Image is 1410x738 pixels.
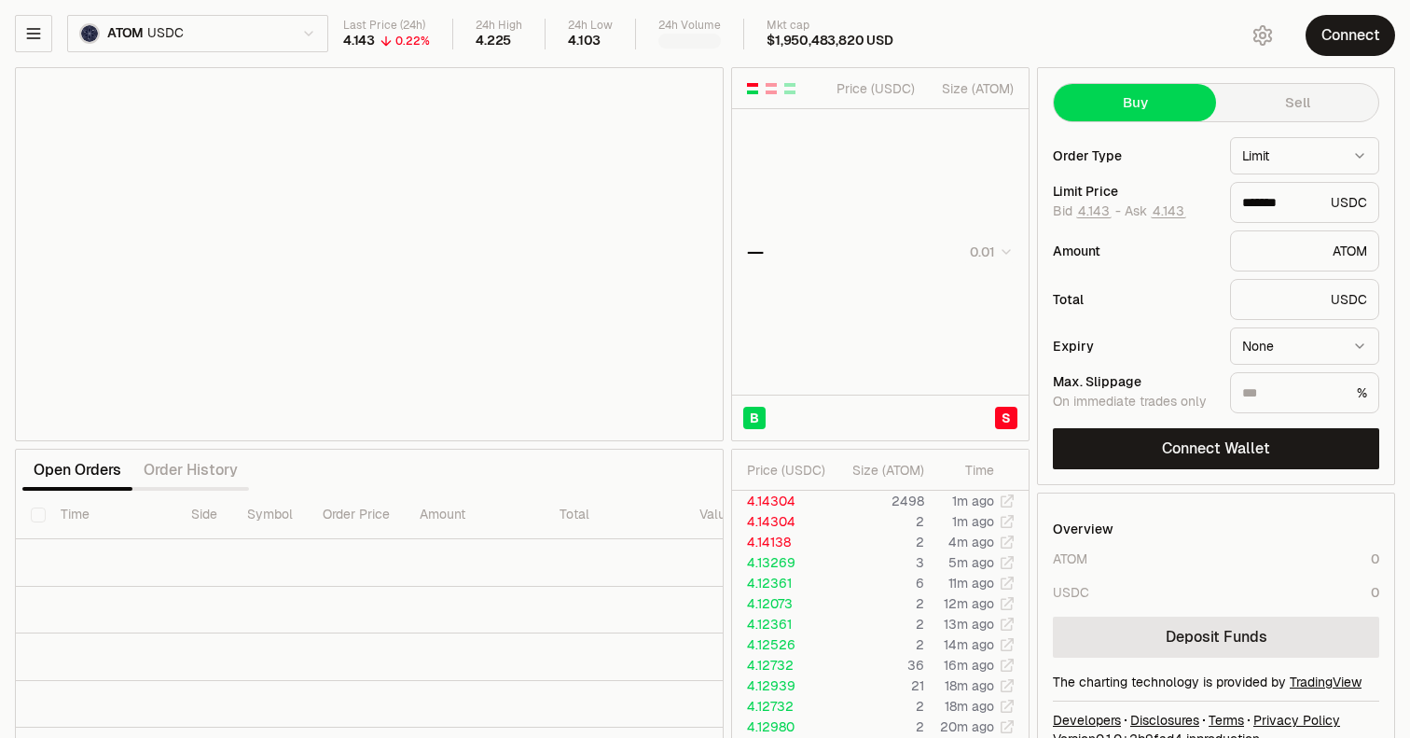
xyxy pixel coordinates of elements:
[832,511,925,532] td: 2
[16,68,723,440] iframe: Financial Chart
[732,655,832,675] td: 4.12732
[1054,84,1216,121] button: Buy
[1230,182,1379,223] div: USDC
[1053,617,1379,658] a: Deposit Funds
[1053,711,1121,730] a: Developers
[944,595,994,612] time: 12m ago
[31,508,46,522] button: Select all
[945,698,994,715] time: 18m ago
[1371,583,1379,602] div: 0
[1076,203,1112,218] button: 4.143
[1053,375,1215,388] div: Max. Slippage
[147,25,183,42] span: USDC
[1053,394,1215,411] div: On immediate trades only
[1130,711,1199,730] a: Disclosures
[832,79,915,98] div: Price ( USDC )
[1230,137,1379,174] button: Limit
[948,575,994,592] time: 11m ago
[1053,550,1087,568] div: ATOM
[832,491,925,511] td: 2498
[1053,293,1215,306] div: Total
[945,677,994,694] time: 18m ago
[1053,673,1379,691] div: The charting technology is provided by
[732,593,832,614] td: 4.12073
[1053,428,1379,469] button: Connect Wallet
[832,655,925,675] td: 36
[545,491,684,539] th: Total
[732,511,832,532] td: 4.14304
[745,81,760,96] button: Show Buy and Sell Orders
[343,33,375,49] div: 4.143
[1371,550,1379,568] div: 0
[767,19,893,33] div: Mkt cap
[764,81,779,96] button: Show Sell Orders Only
[1002,409,1011,427] span: S
[1053,185,1215,198] div: Limit Price
[1151,203,1186,218] button: 4.143
[944,657,994,674] time: 16m ago
[940,718,994,735] time: 20m ago
[747,239,764,265] div: —
[1230,372,1379,413] div: %
[1306,15,1395,56] button: Connect
[476,33,511,49] div: 4.225
[308,491,405,539] th: Order Price
[832,675,925,696] td: 21
[964,241,1014,263] button: 0.01
[1053,520,1113,538] div: Overview
[132,452,249,489] button: Order History
[81,25,98,42] img: ATOM Logo
[832,593,925,614] td: 2
[395,34,430,49] div: 0.22%
[684,491,748,539] th: Value
[944,636,994,653] time: 14m ago
[832,634,925,655] td: 2
[747,461,831,480] div: Price ( USDC )
[948,554,994,571] time: 5m ago
[832,614,925,634] td: 2
[46,491,176,539] th: Time
[1125,203,1186,220] span: Ask
[1230,279,1379,320] div: USDC
[1053,149,1215,162] div: Order Type
[1253,711,1340,730] a: Privacy Policy
[750,409,759,427] span: B
[948,534,994,550] time: 4m ago
[944,616,994,633] time: 13m ago
[1230,230,1379,272] div: ATOM
[832,552,925,573] td: 3
[107,25,144,42] span: ATOM
[732,491,832,511] td: 4.14304
[732,634,832,655] td: 4.12526
[832,696,925,717] td: 2
[732,696,832,717] td: 4.12732
[832,532,925,552] td: 2
[732,675,832,696] td: 4.12939
[1053,340,1215,353] div: Expiry
[732,614,832,634] td: 4.12361
[952,513,994,530] time: 1m ago
[1053,203,1121,220] span: Bid -
[22,452,132,489] button: Open Orders
[1053,583,1089,602] div: USDC
[952,493,994,509] time: 1m ago
[1230,327,1379,365] button: None
[1209,711,1244,730] a: Terms
[767,33,893,49] div: $1,950,483,820 USD
[232,491,308,539] th: Symbol
[832,717,925,737] td: 2
[732,552,832,573] td: 4.13269
[782,81,797,96] button: Show Buy Orders Only
[940,461,994,480] div: Time
[832,573,925,593] td: 6
[176,491,232,539] th: Side
[931,79,1014,98] div: Size ( ATOM )
[405,491,545,539] th: Amount
[847,461,924,480] div: Size ( ATOM )
[568,33,601,49] div: 4.103
[1216,84,1378,121] button: Sell
[476,19,522,33] div: 24h High
[568,19,613,33] div: 24h Low
[1290,674,1362,690] a: TradingView
[658,19,721,33] div: 24h Volume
